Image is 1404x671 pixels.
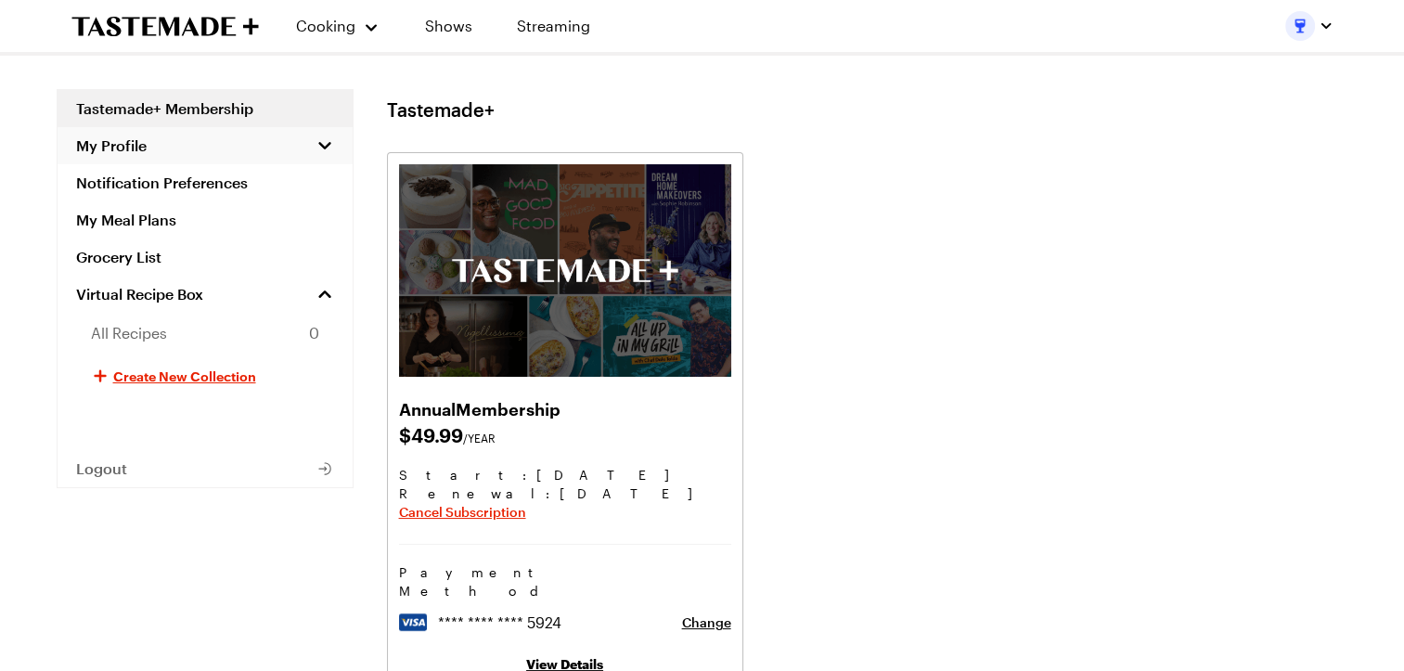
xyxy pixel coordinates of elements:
[463,432,496,445] span: /YEAR
[91,322,167,344] span: All Recipes
[71,16,259,37] a: To Tastemade Home Page
[58,239,353,276] a: Grocery List
[296,17,355,34] span: Cooking
[399,395,731,421] h2: Annual Membership
[309,322,319,344] span: 0
[58,450,353,487] button: Logout
[76,285,203,303] span: Virtual Recipe Box
[387,98,495,121] h1: Tastemade+
[1285,11,1333,41] button: Profile picture
[58,90,353,127] a: Tastemade+ Membership
[399,503,526,522] button: Cancel Subscription
[296,4,380,48] button: Cooking
[58,276,353,313] a: Virtual Recipe Box
[76,459,127,478] span: Logout
[1285,11,1315,41] img: Profile picture
[399,466,731,484] span: Start: [DATE]
[76,136,147,155] span: My Profile
[113,367,256,385] span: Create New Collection
[399,563,731,600] h3: Payment Method
[58,201,353,239] a: My Meal Plans
[399,421,731,447] span: $ 49.99
[399,484,731,503] span: Renewal : [DATE]
[58,164,353,201] a: Notification Preferences
[58,354,353,398] button: Create New Collection
[58,127,353,164] button: My Profile
[58,313,353,354] a: All Recipes0
[399,613,427,631] img: visa logo
[682,613,731,632] button: Change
